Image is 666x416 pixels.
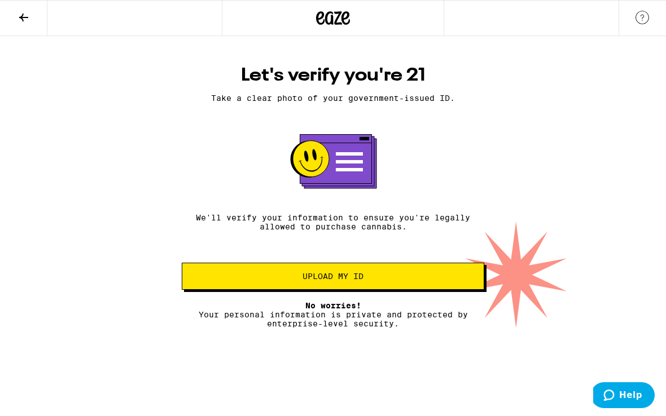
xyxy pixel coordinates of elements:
p: Your personal information is private and protected by enterprise-level security. [182,301,484,328]
p: We'll verify your information to ensure you're legally allowed to purchase cannabis. [182,213,484,231]
span: No worries! [305,301,361,310]
h1: Let's verify you're 21 [182,64,484,87]
span: Upload my ID [303,272,363,280]
button: Upload my ID [182,263,484,290]
iframe: Opens a widget where you can find more information [593,382,655,410]
p: Take a clear photo of your government-issued ID. [182,94,484,103]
